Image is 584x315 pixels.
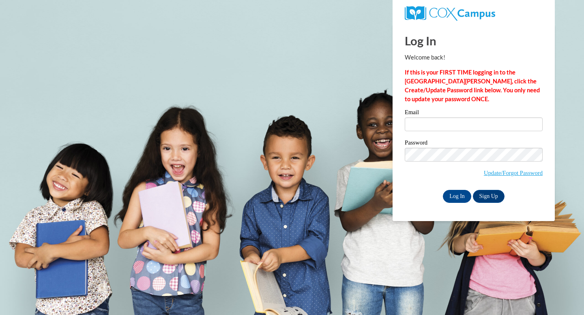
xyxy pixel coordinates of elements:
[484,170,543,176] a: Update/Forgot Password
[405,140,543,148] label: Password
[443,190,471,203] input: Log In
[405,32,543,49] h1: Log In
[405,69,540,102] strong: If this is your FIRST TIME logging in to the [GEOGRAPHIC_DATA][PERSON_NAME], click the Create/Upd...
[405,53,543,62] p: Welcome back!
[473,190,505,203] a: Sign Up
[405,9,495,16] a: COX Campus
[405,6,495,21] img: COX Campus
[405,109,543,117] label: Email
